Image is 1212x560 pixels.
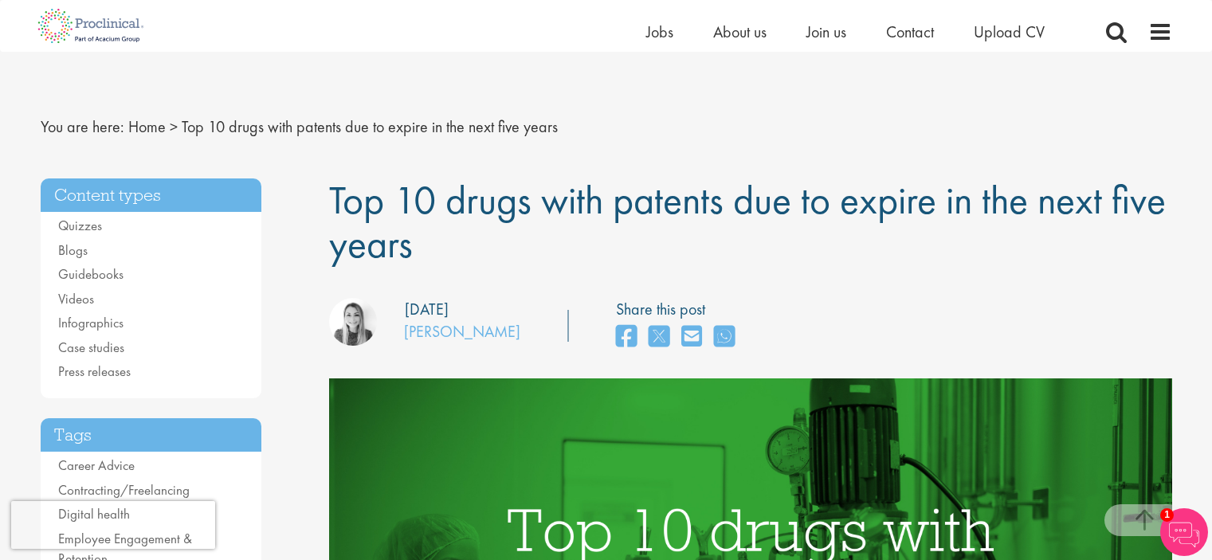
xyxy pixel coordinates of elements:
h3: Tags [41,418,262,452]
div: [DATE] [405,298,449,321]
a: breadcrumb link [128,116,166,137]
a: Jobs [646,22,673,42]
a: Contracting/Freelancing [58,481,190,499]
a: Contact [886,22,934,42]
img: Hannah Burke [329,298,377,346]
span: Top 10 drugs with patents due to expire in the next five years [329,174,1166,269]
a: share on whats app [714,320,735,354]
h3: Content types [41,178,262,213]
a: Quizzes [58,217,102,234]
span: You are here: [41,116,124,137]
a: Upload CV [974,22,1045,42]
a: [PERSON_NAME] [404,321,520,342]
span: > [170,116,178,137]
span: 1 [1160,508,1174,522]
span: Top 10 drugs with patents due to expire in the next five years [182,116,558,137]
a: Blogs [58,241,88,259]
a: About us [713,22,767,42]
img: Chatbot [1160,508,1208,556]
a: share on email [681,320,702,354]
a: share on twitter [649,320,669,354]
label: Share this post [616,298,743,321]
a: Videos [58,290,94,307]
a: Guidebooks [58,265,124,283]
iframe: reCAPTCHA [11,501,215,549]
a: share on facebook [616,320,637,354]
a: Press releases [58,362,131,380]
a: Infographics [58,314,124,331]
a: Join us [806,22,846,42]
a: Career Advice [58,456,135,474]
a: Case studies [58,339,124,356]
